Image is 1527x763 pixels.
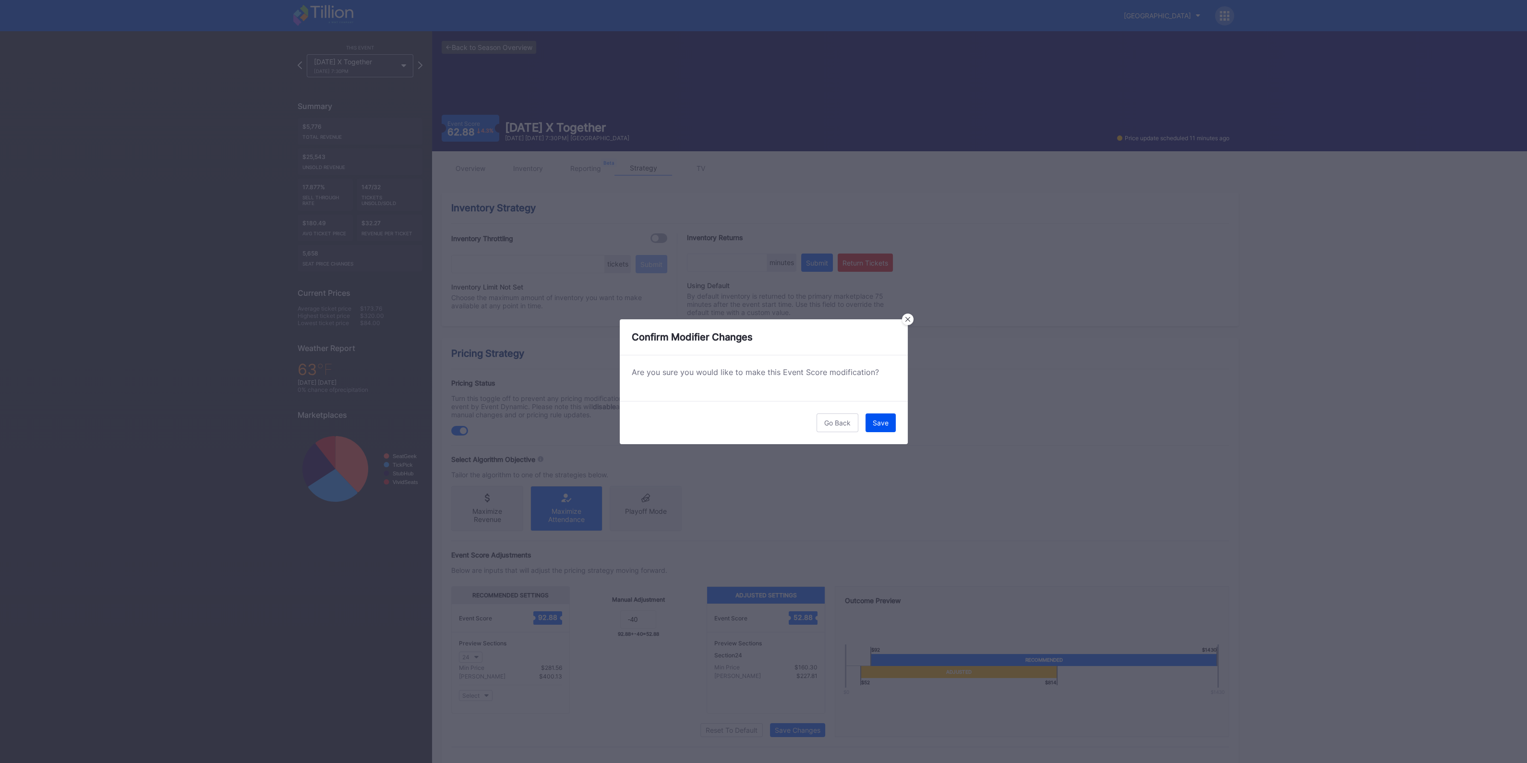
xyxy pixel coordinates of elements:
[873,419,889,427] div: Save
[632,367,896,377] div: Are you sure you would like to make this Event Score modification?
[817,413,858,432] button: Go Back
[620,319,908,355] div: Confirm Modifier Changes
[866,413,896,432] button: Save
[824,419,851,427] div: Go Back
